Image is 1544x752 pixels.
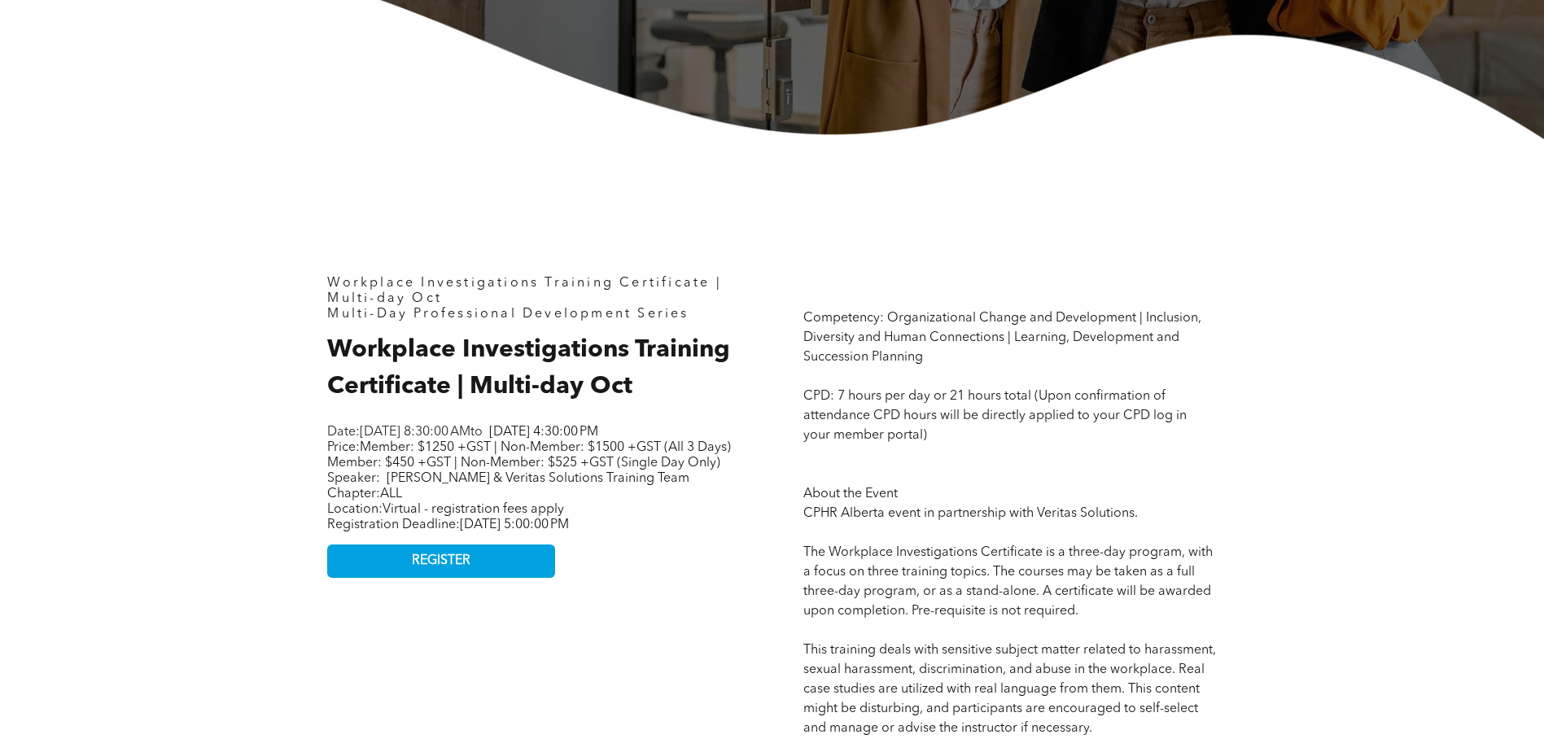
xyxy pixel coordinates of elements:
span: [DATE] 5:00:00 PM [460,518,569,531]
span: Chapter: [327,487,402,501]
span: Date: to [327,426,483,439]
span: Virtual - registration fees apply [383,503,564,516]
span: Multi-Day Professional Development Series [327,308,689,321]
span: ALL [380,487,402,501]
span: Workplace Investigations Training Certificate | Multi-day Oct [327,277,721,305]
span: [DATE] 8:30:00 AM [360,426,470,439]
span: Price: [327,441,731,470]
span: Workplace Investigations Training Certificate | Multi-day Oct [327,338,730,399]
span: [DATE] 4:30:00 PM [489,426,598,439]
span: [PERSON_NAME] & Veritas Solutions Training Team [387,472,689,485]
span: Location: Registration Deadline: [327,503,569,531]
span: REGISTER [412,553,470,569]
span: Speaker: [327,472,380,485]
a: REGISTER [327,544,555,578]
span: Member: $1250 +GST | Non-Member: $1500 +GST (All 3 Days) Member: $450 +GST | Non-Member: $525 +GS... [327,441,731,470]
